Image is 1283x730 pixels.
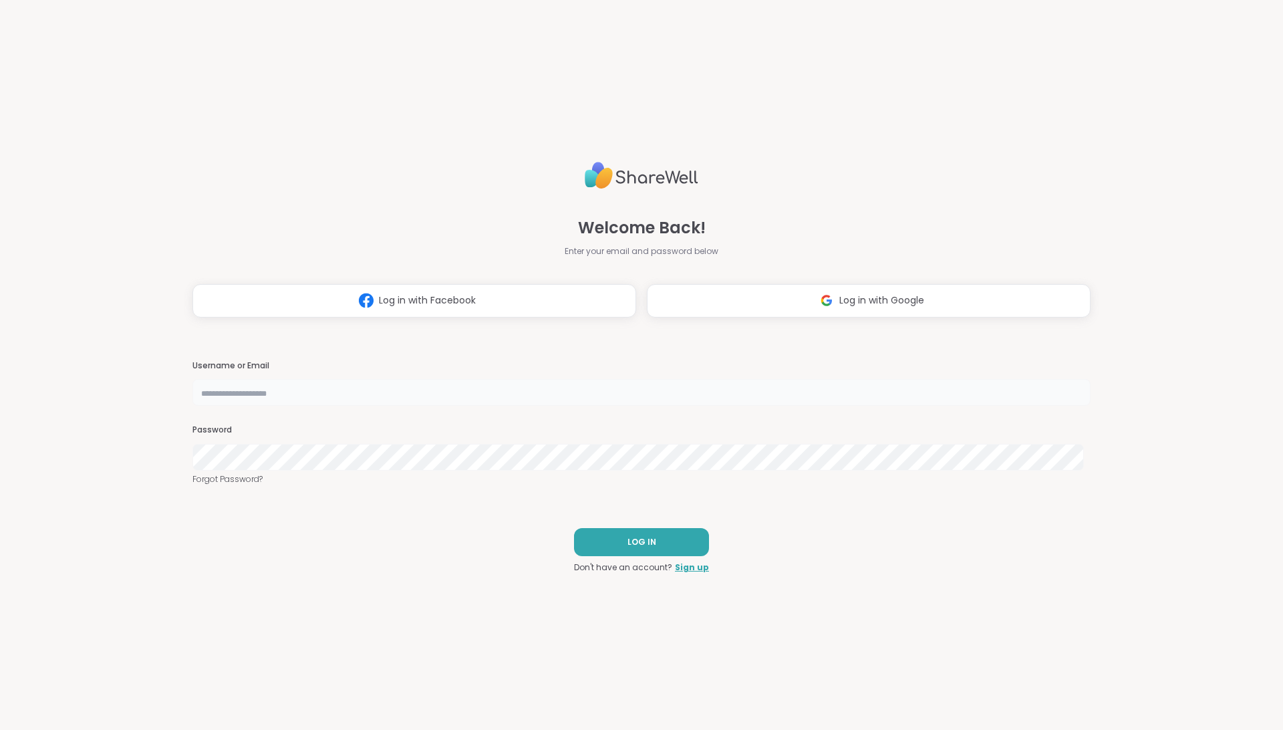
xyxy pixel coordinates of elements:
[574,562,672,574] span: Don't have an account?
[574,528,709,556] button: LOG IN
[578,216,706,240] span: Welcome Back!
[192,284,636,318] button: Log in with Facebook
[565,245,718,257] span: Enter your email and password below
[192,424,1091,436] h3: Password
[627,536,656,548] span: LOG IN
[647,284,1091,318] button: Log in with Google
[814,288,839,313] img: ShareWell Logomark
[839,293,924,308] span: Log in with Google
[192,360,1091,372] h3: Username or Email
[585,156,698,195] img: ShareWell Logo
[675,562,709,574] a: Sign up
[192,473,1091,485] a: Forgot Password?
[379,293,476,308] span: Log in with Facebook
[353,288,379,313] img: ShareWell Logomark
